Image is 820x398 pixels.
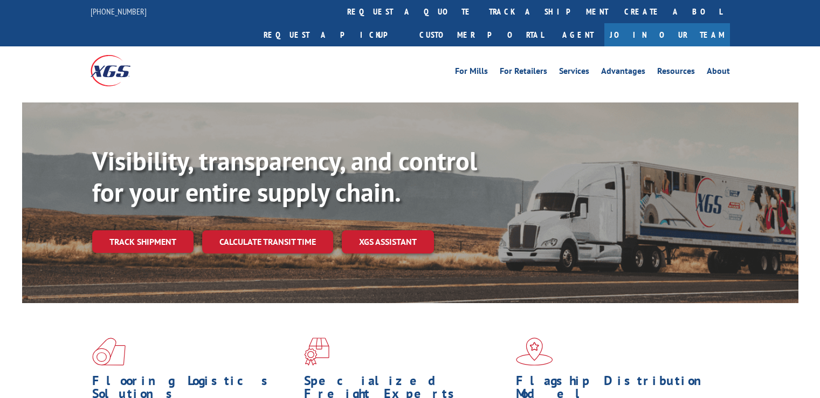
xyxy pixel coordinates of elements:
a: XGS ASSISTANT [342,230,434,253]
a: Advantages [601,67,645,79]
a: Calculate transit time [202,230,333,253]
a: Resources [657,67,695,79]
a: Services [559,67,589,79]
a: Agent [552,23,604,46]
b: Visibility, transparency, and control for your entire supply chain. [92,144,477,209]
a: Request a pickup [256,23,411,46]
img: xgs-icon-focused-on-flooring-red [304,338,329,366]
img: xgs-icon-flagship-distribution-model-red [516,338,553,366]
a: About [707,67,730,79]
a: Join Our Team [604,23,730,46]
a: For Mills [455,67,488,79]
a: Track shipment [92,230,194,253]
a: [PHONE_NUMBER] [91,6,147,17]
img: xgs-icon-total-supply-chain-intelligence-red [92,338,126,366]
a: For Retailers [500,67,547,79]
a: Customer Portal [411,23,552,46]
